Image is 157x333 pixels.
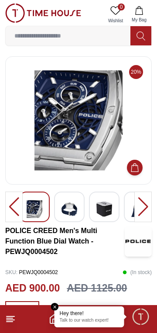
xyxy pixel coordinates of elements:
div: Hey there! [60,310,119,317]
button: Add to Cart [127,160,143,175]
a: 0Wishlist [105,3,126,26]
img: POLICE CREED Men's Multi Function Blue Dial Watch - PEWJQ0004502 [125,226,152,257]
img: POLICE CREED Men's Multi Function Blue Dial Watch - PEWJQ0004502 [13,64,144,177]
div: Chat Widget [131,307,150,326]
span: Wishlist [105,17,126,24]
span: 0 [118,3,125,10]
p: ( In stock ) [123,266,152,279]
a: Home [49,314,59,324]
img: POLICE CREED Men's Multi Function Blue Dial Watch - PEWJQ0004502 [27,199,42,219]
img: POLICE CREED Men's Multi Function Blue Dial Watch - PEWJQ0004502 [61,199,77,219]
img: POLICE CREED Men's Multi Function Blue Dial Watch - PEWJQ0004502 [131,199,147,219]
span: My Bag [128,17,150,23]
img: POLICE CREED Men's Multi Function Blue Dial Watch - PEWJQ0004502 [96,199,112,219]
span: SKU : [5,269,17,275]
h2: AED 900.00 [5,281,60,296]
img: ... [5,3,81,23]
button: My Bag [126,3,152,26]
p: Talk to our watch expert! [60,318,119,324]
p: PEWJQ0004502 [5,266,58,279]
h3: POLICE CREED Men's Multi Function Blue Dial Watch - PEWJQ0004502 [5,226,125,257]
h3: AED 1125.00 [67,281,127,296]
em: Close tooltip [51,303,59,311]
span: 20% [129,65,143,79]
